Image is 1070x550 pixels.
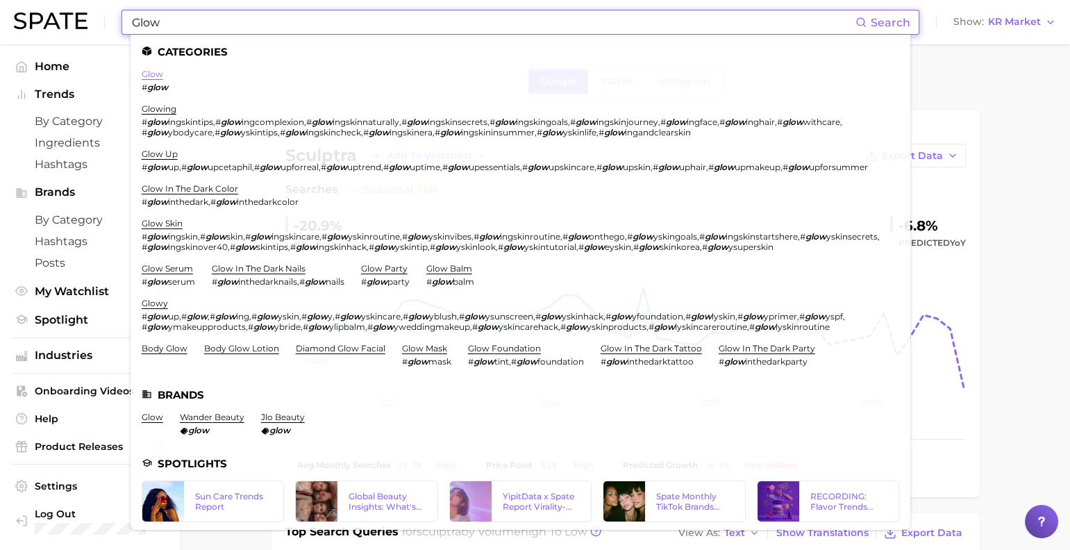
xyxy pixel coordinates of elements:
input: Search here for a brand, industry, or ingredient [131,10,855,34]
em: glow [658,162,679,172]
span: View As [678,529,720,537]
span: Onboarding Videos [35,385,146,397]
a: Ingredients [11,132,169,153]
span: # [474,231,479,242]
span: # [142,197,147,207]
a: Spotlight [11,309,169,331]
em: glow [568,231,589,242]
a: Home [11,56,169,77]
button: Show Translations [772,524,871,542]
em: glow [435,242,456,252]
span: yskin [278,311,299,322]
span: ymakeupproducts [168,322,246,332]
span: Posts [35,256,146,269]
span: # [402,231,408,242]
span: # [685,311,691,322]
span: # [498,242,503,252]
a: Product Releases [11,436,169,457]
span: upmakeup [735,162,780,172]
em: glow [389,162,410,172]
a: glow serum [142,263,193,274]
span: # [200,231,206,242]
span: # [430,242,435,252]
button: View AsText [675,524,764,542]
a: Help [11,408,169,429]
a: glow in the dark nails [212,263,306,274]
em: glow [448,162,469,172]
em: glow [187,311,208,322]
div: , , , , , , , , , , , , , , , [142,117,883,137]
span: # [799,311,805,322]
div: -6.8% [898,215,966,237]
span: ingskinstartshere [726,231,798,242]
em: glow [147,162,168,172]
span: upskin [623,162,651,172]
a: body glow [142,343,187,353]
a: glow mask [402,343,447,353]
em: glow [542,127,563,137]
li: Categories [142,46,899,58]
a: glowy [142,298,168,308]
span: Show [953,18,984,26]
span: # [537,127,542,137]
span: yfoundation [632,311,683,322]
span: # [210,197,216,207]
div: , [142,197,299,207]
em: glow [307,311,328,322]
span: # [248,322,253,332]
em: glow [187,162,208,172]
span: by Category [35,115,146,128]
span: yskinlife [563,127,596,137]
span: # [181,162,187,172]
span: yskinlook [456,242,496,252]
span: Show Translations [776,527,868,539]
span: # [783,162,788,172]
span: ysunscreen [485,311,533,322]
span: # [442,162,448,172]
span: yskinroutine [348,231,400,242]
span: # [215,117,221,127]
span: Hashtags [35,235,146,248]
span: # [403,311,408,322]
span: # [535,311,541,322]
span: # [363,127,369,137]
a: glow balm [426,263,472,274]
span: ingskingoals [516,117,568,127]
span: # [777,117,783,127]
em: glow [216,197,237,207]
span: # [719,117,725,127]
em: glow [743,311,764,322]
span: ysuperskin [728,242,774,252]
span: yskintip [395,242,428,252]
em: glow [147,322,168,332]
span: ingskinjourney [596,117,658,127]
a: glow [142,412,163,422]
em: glow [633,231,653,242]
span: # [599,127,604,137]
a: body glow lotion [204,343,279,353]
a: glow [142,69,163,79]
span: Search [871,16,910,29]
span: Text [724,529,745,537]
span: # [215,127,220,137]
em: glow [528,162,549,172]
div: Spate Monthly TikTok Brands Tracker [656,491,733,512]
a: Spate Monthly TikTok Brands Tracker [603,481,745,522]
span: # [142,276,147,287]
span: uphair [679,162,706,172]
span: ingskinera [390,127,433,137]
span: # [245,231,251,242]
span: y [328,311,333,322]
span: Export Data [882,150,943,162]
span: Home [35,60,146,73]
em: glow [260,162,281,172]
div: , [212,276,344,287]
span: My Watchlist [35,285,146,298]
em: glow [714,162,735,172]
a: Sun Care Trends Report [142,481,284,522]
div: , , , , , , , , , , [142,162,868,172]
a: wander beauty [180,412,244,422]
em: glow [147,197,168,207]
em: glow [465,311,485,322]
span: Hashtags [35,158,146,171]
